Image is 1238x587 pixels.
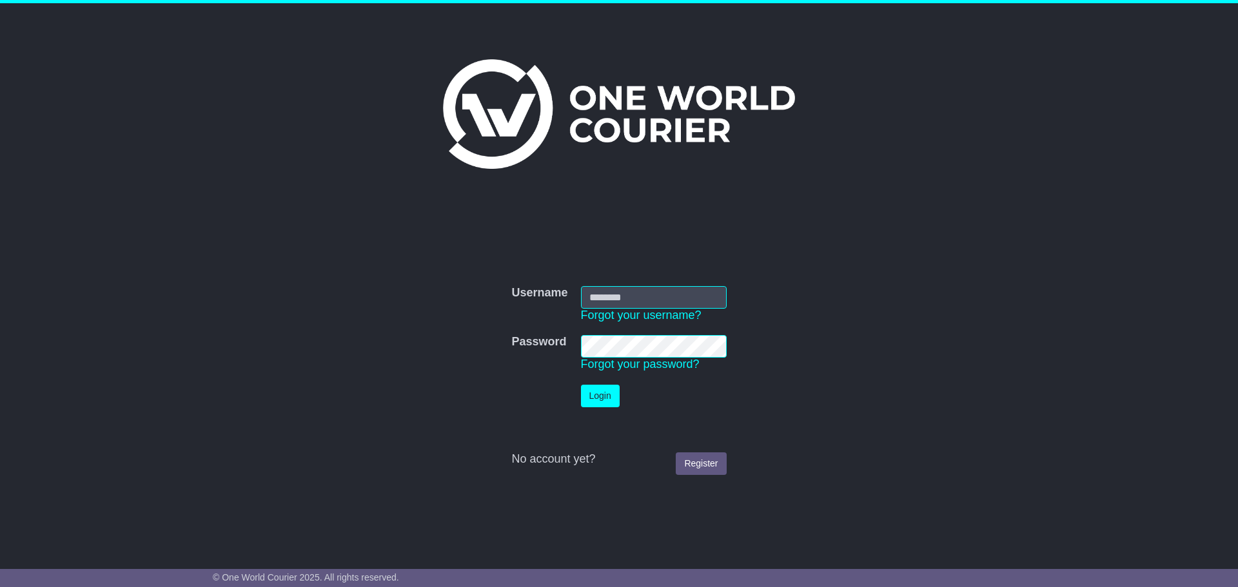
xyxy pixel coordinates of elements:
a: Register [676,452,726,475]
button: Login [581,385,620,407]
span: © One World Courier 2025. All rights reserved. [213,572,399,582]
a: Forgot your password? [581,358,700,370]
a: Forgot your username? [581,309,702,322]
img: One World [443,59,795,169]
label: Username [511,286,567,300]
label: Password [511,335,566,349]
div: No account yet? [511,452,726,467]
